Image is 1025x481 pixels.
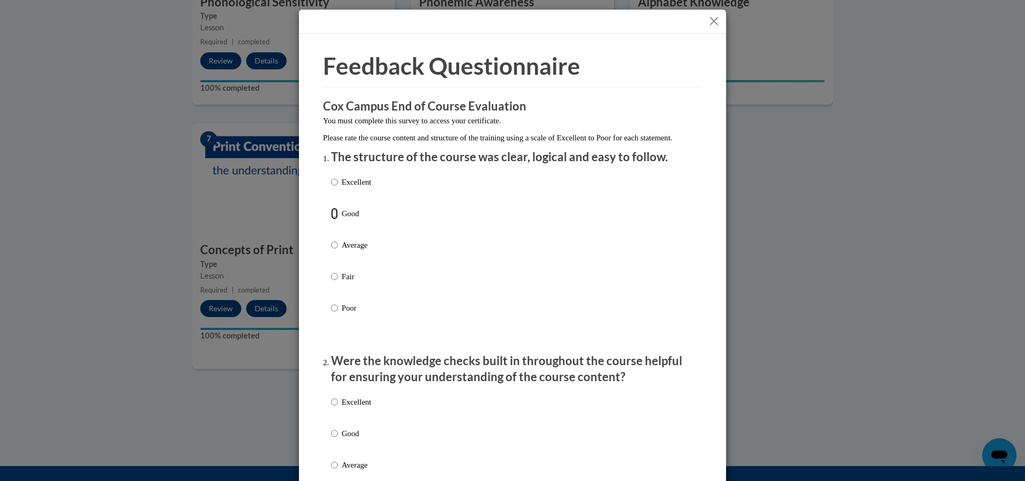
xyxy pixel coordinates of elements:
p: Average [342,239,371,251]
p: Were the knowledge checks built in throughout the course helpful for ensuring your understanding ... [331,353,694,386]
p: Poor [342,302,371,314]
p: Good [342,208,371,219]
button: Close [707,14,721,28]
input: Excellent [331,176,338,188]
input: Poor [331,302,338,314]
p: Excellent [342,176,371,188]
input: Good [331,208,338,219]
input: Average [331,459,338,471]
p: Please rate the course content and structure of the training using a scale of Excellent to Poor f... [323,132,702,144]
input: Good [331,428,338,439]
input: Average [331,239,338,251]
input: Excellent [331,396,338,408]
p: Average [342,459,371,471]
p: Excellent [342,396,371,408]
h3: Cox Campus End of Course Evaluation [323,98,702,115]
p: You must complete this survey to access your certificate. [323,115,702,127]
span: Feedback Questionnaire [323,52,580,80]
p: Fair [342,271,371,282]
p: The structure of the course was clear, logical and easy to follow. [331,149,694,165]
input: Fair [331,271,338,282]
p: Good [342,428,371,439]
